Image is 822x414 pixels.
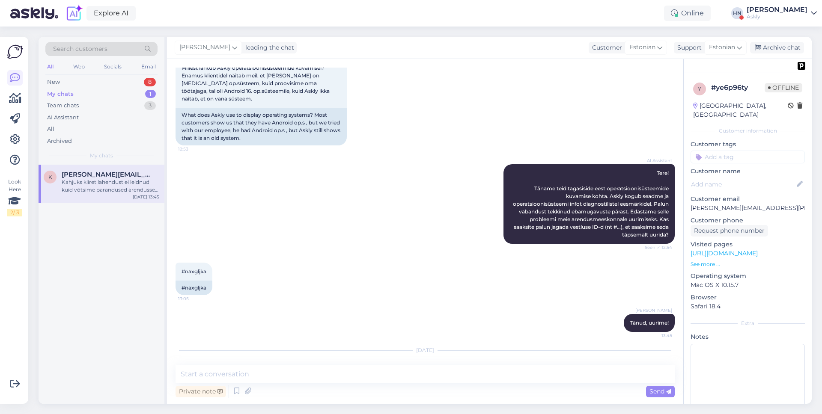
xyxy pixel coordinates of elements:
a: [PERSON_NAME]Askly [747,6,817,20]
div: [DATE] [176,346,675,354]
span: Offline [765,83,802,92]
div: Email [140,61,158,72]
input: Add a tag [691,151,805,163]
span: Millest lähtub Askly operatsioonisüsteemide kuvamisel? Enamus klientidel näitab meil, et [PERSON_... [182,65,331,102]
span: AI Assistant [640,157,672,164]
div: Team chats [47,101,79,110]
div: Web [71,61,86,72]
div: Kahjuks kiiret lahendust ei leidnud kuid võtsime parandused arendusse. Aitäh tagasiside eest! [62,178,159,194]
p: [PERSON_NAME][EMAIL_ADDRESS][PERSON_NAME][DOMAIN_NAME] [691,204,805,213]
div: Customer information [691,127,805,135]
div: #naxgljka [176,281,212,295]
div: Extra [691,319,805,327]
div: [PERSON_NAME] [747,6,807,13]
div: 3 [144,101,156,110]
span: Search customers [53,44,107,53]
p: Customer tags [691,140,805,149]
div: 8 [144,78,156,86]
span: kristiina.laur@eestiloto.ee [62,171,151,178]
div: New [47,78,60,86]
span: k [48,174,52,180]
img: explore-ai [65,4,83,22]
div: Request phone number [691,225,768,237]
span: [PERSON_NAME] [635,307,672,313]
p: Customer name [691,167,805,176]
div: [GEOGRAPHIC_DATA], [GEOGRAPHIC_DATA] [693,101,788,119]
div: leading the chat [242,43,294,52]
p: Mac OS X 10.15.7 [691,281,805,290]
p: Visited pages [691,240,805,249]
a: [URL][DOMAIN_NAME] [691,249,758,257]
span: Tänud, uurime! [630,319,669,326]
span: [PERSON_NAME] [179,43,230,52]
span: Tere! Täname teid tagasiside eest operatsioonisüsteemide kuvamise kohta. Askly kogub seadme ja op... [513,170,670,238]
div: [DATE] 13:45 [133,194,159,200]
span: #naxgljka [182,268,206,275]
span: Send [649,387,671,395]
div: # ye6p96ty [711,83,765,93]
p: Notes [691,332,805,341]
div: Archived [47,137,72,145]
div: Support [674,43,702,52]
span: Seen ✓ 12:54 [640,244,672,251]
p: Browser [691,293,805,302]
p: Customer phone [691,216,805,225]
a: Explore AI [86,6,136,21]
div: Online [664,6,711,21]
div: My chats [47,90,74,98]
span: 13:45 [640,332,672,339]
div: AI Assistant [47,113,79,122]
div: All [45,61,55,72]
span: 12:53 [178,146,210,152]
p: Safari 18.4 [691,302,805,311]
span: Estonian [629,43,655,52]
div: Private note [176,386,226,397]
div: 1 [145,90,156,98]
img: pd [798,62,805,70]
div: Archive chat [750,42,804,53]
span: y [698,86,701,92]
span: My chats [90,152,113,160]
span: Estonian [709,43,735,52]
div: All [47,125,54,133]
div: Look Here [7,178,22,216]
p: Operating system [691,272,805,281]
div: HN [731,7,743,19]
div: 2 / 3 [7,209,22,216]
div: Socials [102,61,123,72]
div: Customer [589,43,622,52]
span: 13:05 [178,296,210,302]
div: Askly [747,13,807,20]
p: Customer email [691,195,805,204]
div: What does Askly use to display operating systems? Most customers show us that they have Android o... [176,108,347,145]
input: Add name [691,180,795,189]
img: Askly Logo [7,44,23,60]
p: See more ... [691,260,805,268]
